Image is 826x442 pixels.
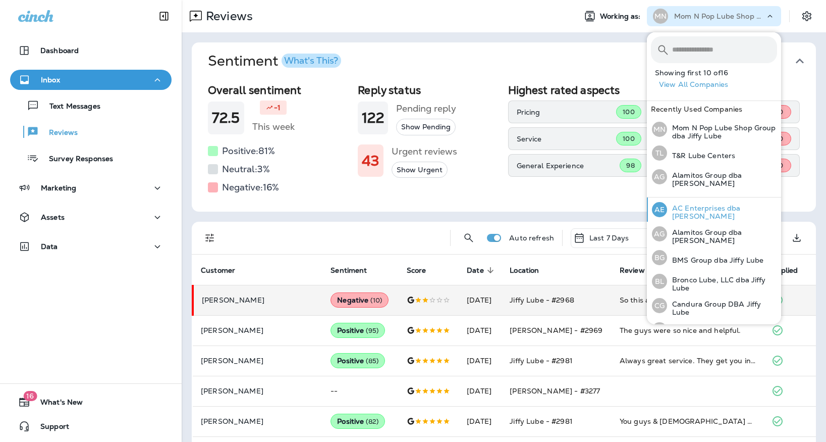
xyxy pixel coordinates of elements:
p: T&R Lube Centers [667,152,735,160]
button: Export as CSV [787,228,807,248]
p: Survey Responses [39,155,113,164]
p: [PERSON_NAME] [201,326,314,334]
span: Jiffy Lube - #2981 [510,356,573,365]
td: [DATE] [459,315,502,346]
span: Score [407,266,426,275]
button: Show Pending [396,119,456,135]
span: Date [467,266,497,275]
span: Jiffy Lube - #2981 [510,417,573,426]
button: Settings [798,7,816,25]
button: Show Urgent [392,162,448,178]
h2: Overall sentiment [208,84,350,96]
h5: Neutral: 3 % [222,161,270,177]
div: AG [652,226,667,241]
span: Location [510,266,552,275]
p: Assets [41,213,65,221]
button: SentimentWhat's This? [200,42,824,80]
span: 98 [626,161,634,170]
span: ( 95 ) [366,326,378,335]
span: Score [407,266,439,275]
span: What's New [30,398,83,410]
p: Candura Group DBA Jiffy Lube [667,300,777,316]
h5: Negative: 16 % [222,179,279,195]
h1: Sentiment [208,53,341,70]
p: BMS Group dba Jiffy Lube [667,256,763,264]
span: Location [510,266,539,275]
h5: This week [252,119,295,135]
span: ( 10 ) [370,296,382,305]
button: AEAC Enterprises dba [PERSON_NAME] [647,198,781,222]
button: BLBronco Lube, LLC dba Jiffy Lube [647,269,781,293]
button: TLT&R Lube Centers [647,141,781,165]
div: Positive [331,414,385,429]
div: Positive [331,323,385,338]
p: -1 [274,103,281,113]
p: Reviews [202,9,253,24]
button: Text Messages [10,95,172,116]
h5: Urgent reviews [392,143,457,160]
button: CACHN Auto Services, Inc. dba Jiffy Lube [647,318,781,342]
button: MNMom N Pop Lube Shop Group dba Jiffy Lube [647,117,781,141]
p: Alamitos Group dba [PERSON_NAME] [667,171,777,187]
span: Customer [201,266,248,275]
h1: 72.5 [212,110,240,126]
div: CG [652,298,667,313]
h1: 43 [362,153,379,169]
div: Always great service. They get you in and out and top off all fluids. [620,356,756,366]
span: Sentiment [331,266,367,275]
span: [PERSON_NAME] - #2969 [510,326,602,335]
p: Mom N Pop Lube Shop Group dba Jiffy Lube [674,12,765,20]
button: CGCandura Group DBA Jiffy Lube [647,293,781,318]
span: 100 [623,108,634,116]
p: Pricing [517,108,617,116]
p: Inbox [41,76,60,84]
div: AG [652,169,667,184]
span: Working as: [600,12,643,21]
h1: 122 [362,110,383,126]
p: Alamitos Group dba [PERSON_NAME] [667,228,777,244]
div: CA [652,322,667,337]
p: Last 7 Days [589,234,629,242]
button: Data [10,236,172,257]
h5: Pending reply [396,101,456,117]
p: Auto refresh [509,234,554,242]
span: 100 [623,134,634,143]
button: Survey Responses [10,148,172,169]
p: [PERSON_NAME] [201,357,314,365]
div: Negative [331,292,389,308]
td: [DATE] [459,346,502,376]
button: View All Companies [655,77,781,92]
span: Review Comment [620,266,681,275]
button: What's This? [282,54,341,68]
div: SentimentWhat's This? [192,80,816,212]
p: Reviews [39,128,78,138]
p: Data [41,242,58,251]
button: AGAlamitos Group dba [PERSON_NAME] [647,165,781,189]
button: Search Reviews [459,228,479,248]
h2: Reply status [358,84,500,96]
span: Jiffy Lube - #2968 [510,296,574,305]
span: ( 85 ) [366,357,378,365]
div: MN [652,122,667,137]
button: Assets [10,207,172,227]
button: Reviews [10,121,172,142]
td: [DATE] [459,406,502,436]
div: You guys & ladies were very nice & it's a pleasure to come to Jiffy Lube foy your services thanks... [620,416,756,426]
td: -- [322,376,398,406]
span: ( 82 ) [366,417,378,426]
span: [PERSON_NAME] - #3277 [510,386,600,396]
p: General Experience [517,162,620,170]
button: BGBMS Group dba Jiffy Lube [647,246,781,269]
div: MN [653,9,668,24]
div: TL [652,145,667,161]
span: Support [30,422,69,434]
span: Sentiment [331,266,380,275]
div: Positive [331,353,385,368]
button: AGAlamitos Group dba [PERSON_NAME] [647,222,781,246]
td: [DATE] [459,376,502,406]
div: So this am went for my oil change.. Manager had called off. Guys have.no access to computer log i... [620,295,756,305]
button: 16What's New [10,392,172,412]
span: Customer [201,266,235,275]
p: [PERSON_NAME] [201,417,314,425]
div: AE [652,202,667,217]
